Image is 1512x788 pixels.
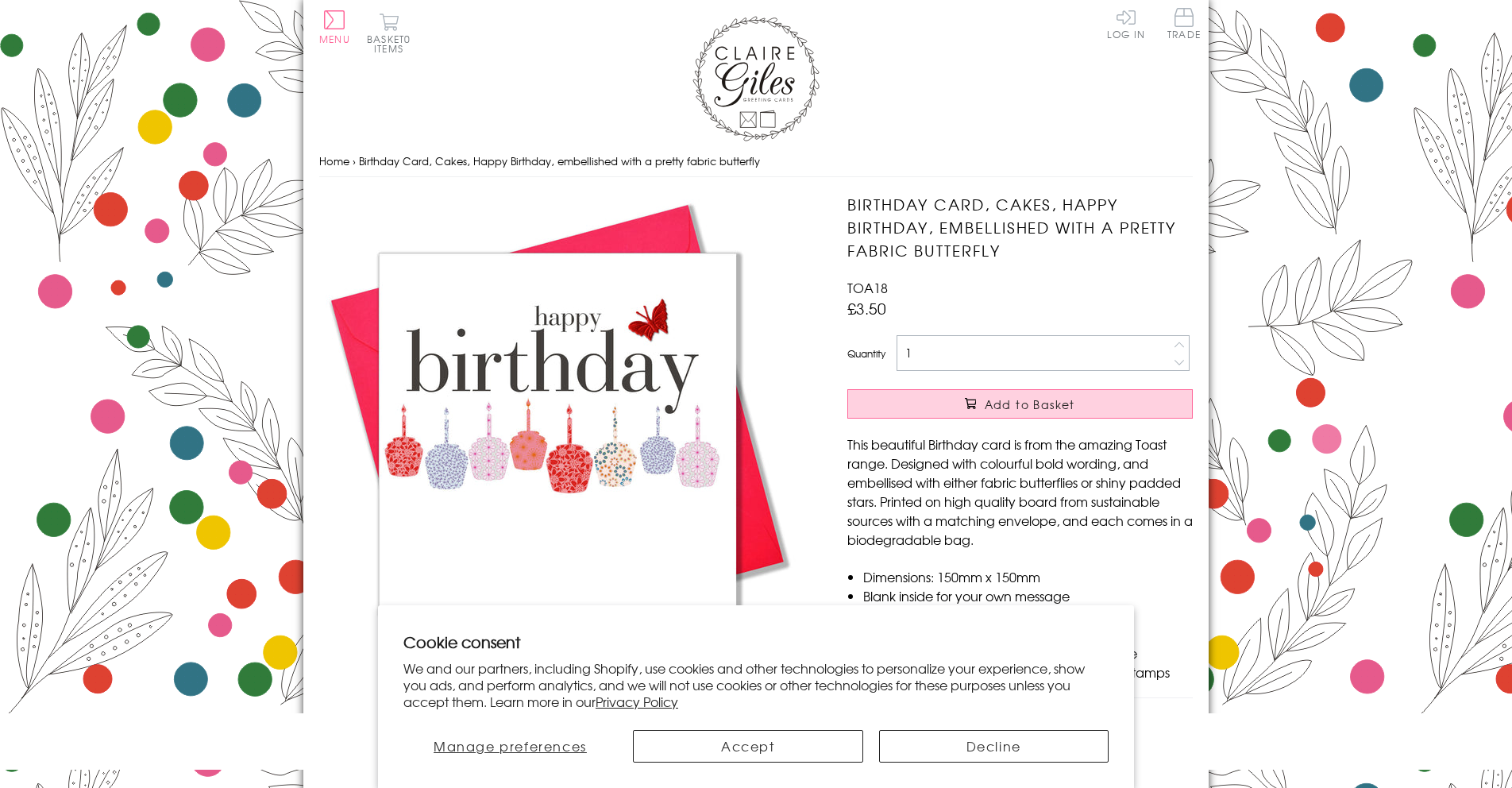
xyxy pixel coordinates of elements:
[879,730,1109,763] button: Decline
[985,396,1075,412] span: Add to Basket
[319,32,350,46] span: Menu
[596,692,678,711] a: Privacy Policy
[319,10,350,44] button: Menu
[359,153,760,168] span: Birthday Card, Cakes, Happy Birthday, embellished with a pretty fabric butterfly
[847,346,885,361] label: Quantity
[319,193,796,670] img: Birthday Card, Cakes, Happy Birthday, embellished with a pretty fabric butterfly
[403,660,1109,709] p: We and our partners, including Shopify, use cookies and other technologies to personalize your ex...
[319,145,1193,178] nav: breadcrumbs
[353,153,356,168] span: ›
[319,153,349,168] a: Home
[863,586,1193,605] li: Blank inside for your own message
[847,193,1193,261] h1: Birthday Card, Cakes, Happy Birthday, embellished with a pretty fabric butterfly
[863,567,1193,586] li: Dimensions: 150mm x 150mm
[847,389,1193,419] button: Add to Basket
[1167,8,1201,39] span: Trade
[847,278,888,297] span: TOA18
[847,435,1193,549] p: This beautiful Birthday card is from the amazing Toast range. Designed with colourful bold wordin...
[403,631,1109,653] h2: Cookie consent
[367,13,411,53] button: Basket0 items
[633,730,863,763] button: Accept
[1167,8,1201,42] a: Trade
[403,730,617,763] button: Manage preferences
[847,297,886,319] span: £3.50
[692,16,820,141] img: Claire Giles Greetings Cards
[374,32,411,56] span: 0 items
[1107,8,1145,39] a: Log In
[434,736,587,755] span: Manage preferences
